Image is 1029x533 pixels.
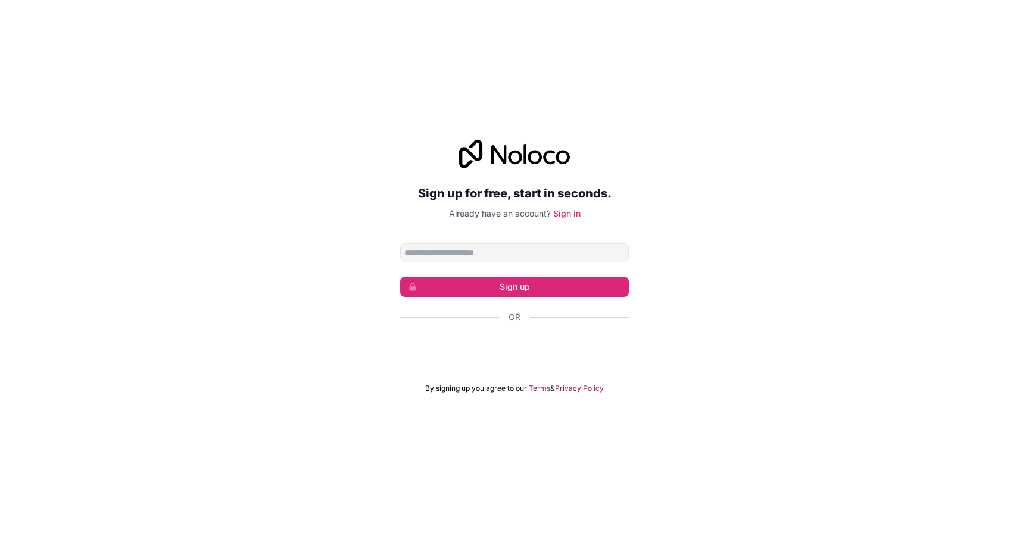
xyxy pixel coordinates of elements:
span: By signing up you agree to our [425,384,527,393]
h2: Sign up for free, start in seconds. [400,183,629,204]
span: Or [509,311,520,323]
a: Terms [529,384,550,393]
span: Already have an account? [449,208,551,218]
input: Email address [400,243,629,262]
span: & [550,384,555,393]
a: Sign in [553,208,581,218]
a: Privacy Policy [555,384,604,393]
button: Sign up [400,277,629,297]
